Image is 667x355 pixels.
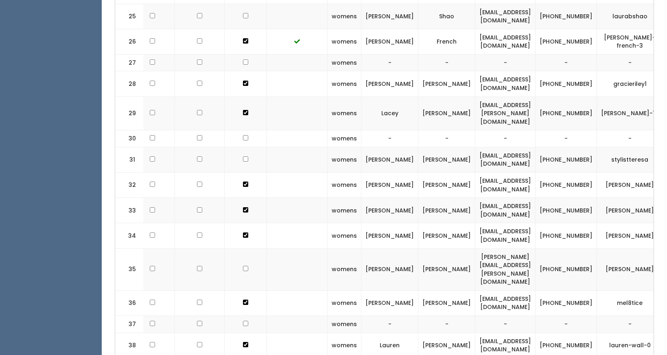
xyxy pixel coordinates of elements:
td: [EMAIL_ADDRESS][DOMAIN_NAME] [475,290,536,316]
td: womens [328,316,361,333]
td: 31 [115,147,144,172]
td: [PERSON_NAME] [418,147,475,172]
td: womens [328,54,361,71]
td: [PHONE_NUMBER] [536,96,597,130]
td: 25 [115,4,144,29]
td: [EMAIL_ADDRESS][DOMAIN_NAME] [475,29,536,54]
td: 27 [115,54,144,71]
td: womens [328,223,361,248]
td: [PHONE_NUMBER] [536,223,597,248]
td: - [418,54,475,71]
td: [PERSON_NAME]-french-3 [597,29,663,54]
td: - [536,54,597,71]
td: [PERSON_NAME] [361,4,418,29]
td: womens [328,290,361,316]
td: womens [328,248,361,290]
td: - [475,130,536,147]
td: [PERSON_NAME] [418,198,475,223]
td: 32 [115,173,144,198]
td: womens [328,173,361,198]
td: [PERSON_NAME] [361,198,418,223]
td: [PERSON_NAME] [418,248,475,290]
td: [PHONE_NUMBER] [536,248,597,290]
td: [PHONE_NUMBER] [536,29,597,54]
td: [PERSON_NAME] [418,96,475,130]
td: 36 [115,290,144,316]
td: 29 [115,96,144,130]
td: French [418,29,475,54]
td: womens [328,71,361,96]
td: [PERSON_NAME] [418,223,475,248]
td: womens [328,130,361,147]
td: [PERSON_NAME] [361,248,418,290]
td: laurabshao [597,4,663,29]
td: 28 [115,71,144,96]
td: - [418,316,475,333]
td: Shao [418,4,475,29]
td: [EMAIL_ADDRESS][DOMAIN_NAME] [475,147,536,172]
td: [PHONE_NUMBER] [536,71,597,96]
td: [PERSON_NAME] [418,173,475,198]
td: [PHONE_NUMBER] [536,147,597,172]
td: [PERSON_NAME] [361,147,418,172]
td: [PERSON_NAME] [361,71,418,96]
td: 37 [115,316,144,333]
td: 26 [115,29,144,54]
td: - [418,130,475,147]
td: womens [328,4,361,29]
td: stylistteresa [597,147,663,172]
td: [PERSON_NAME] [418,290,475,316]
td: - [361,316,418,333]
td: - [597,54,663,71]
td: - [536,130,597,147]
td: [EMAIL_ADDRESS][DOMAIN_NAME] [475,4,536,29]
td: [PERSON_NAME] [361,223,418,248]
td: 33 [115,198,144,223]
td: [PERSON_NAME] [361,29,418,54]
td: - [597,130,663,147]
td: - [536,316,597,333]
td: [PERSON_NAME] [361,290,418,316]
td: - [475,54,536,71]
td: [PERSON_NAME] [361,173,418,198]
td: mel8tice [597,290,663,316]
td: [PERSON_NAME] [597,173,663,198]
td: [PERSON_NAME] [597,248,663,290]
td: [PHONE_NUMBER] [536,4,597,29]
td: - [361,54,418,71]
td: [PHONE_NUMBER] [536,173,597,198]
td: 34 [115,223,144,248]
td: [PHONE_NUMBER] [536,290,597,316]
td: [EMAIL_ADDRESS][DOMAIN_NAME] [475,71,536,96]
td: [PERSON_NAME]-15 [597,96,663,130]
td: - [361,130,418,147]
td: womens [328,198,361,223]
td: 35 [115,248,144,290]
td: [PHONE_NUMBER] [536,198,597,223]
td: [EMAIL_ADDRESS][DOMAIN_NAME] [475,173,536,198]
td: - [597,316,663,333]
td: - [475,316,536,333]
td: womens [328,96,361,130]
td: womens [328,29,361,54]
td: [PERSON_NAME][EMAIL_ADDRESS][PERSON_NAME][DOMAIN_NAME] [475,248,536,290]
td: 30 [115,130,144,147]
td: Lacey [361,96,418,130]
td: [PERSON_NAME] [597,223,663,248]
td: [EMAIL_ADDRESS][DOMAIN_NAME] [475,198,536,223]
td: womens [328,147,361,172]
td: [EMAIL_ADDRESS][DOMAIN_NAME] [475,223,536,248]
td: [PERSON_NAME] [418,71,475,96]
td: [PERSON_NAME] [597,198,663,223]
td: gracieriley1 [597,71,663,96]
td: [EMAIL_ADDRESS][PERSON_NAME][DOMAIN_NAME] [475,96,536,130]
